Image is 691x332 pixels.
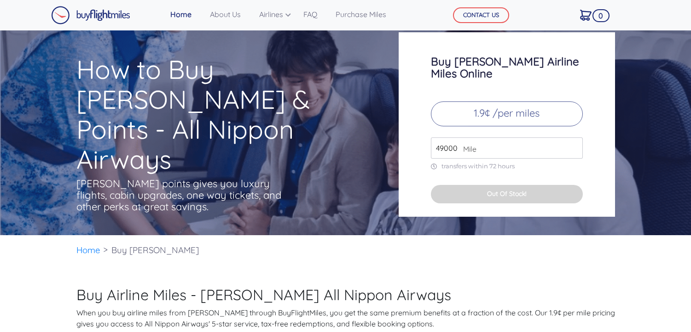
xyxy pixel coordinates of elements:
p: [PERSON_NAME] points gives you luxury flights, cabin upgrades, one way tickets, and other perks a... [76,178,284,213]
li: Buy [PERSON_NAME] [107,235,203,265]
h1: How to Buy [PERSON_NAME] & Points - All Nippon Airways [76,54,363,174]
h2: Buy Airline Miles - [PERSON_NAME] All Nippon Airways [76,286,615,303]
a: Buy Flight Miles Logo [51,4,130,27]
a: Home [167,5,195,24]
a: FAQ [300,5,321,24]
p: 1.9¢ /per miles [431,101,583,126]
a: 0 [576,5,595,24]
a: Purchase Miles [332,5,390,24]
a: Home [76,244,100,255]
span: 0 [592,9,610,22]
p: transfers within 72 hours [431,162,583,170]
img: Buy Flight Miles Logo [51,6,130,24]
a: About Us [206,5,244,24]
img: Cart [580,10,592,21]
h3: Buy [PERSON_NAME] Airline Miles Online [431,55,583,79]
button: CONTACT US [453,7,509,23]
span: Mile [459,143,476,154]
a: Airlines [255,5,289,24]
p: When you buy airline miles from [PERSON_NAME] through BuyFlightMiles, you get the same premium be... [76,307,615,329]
button: Out Of Stock! [431,185,583,204]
